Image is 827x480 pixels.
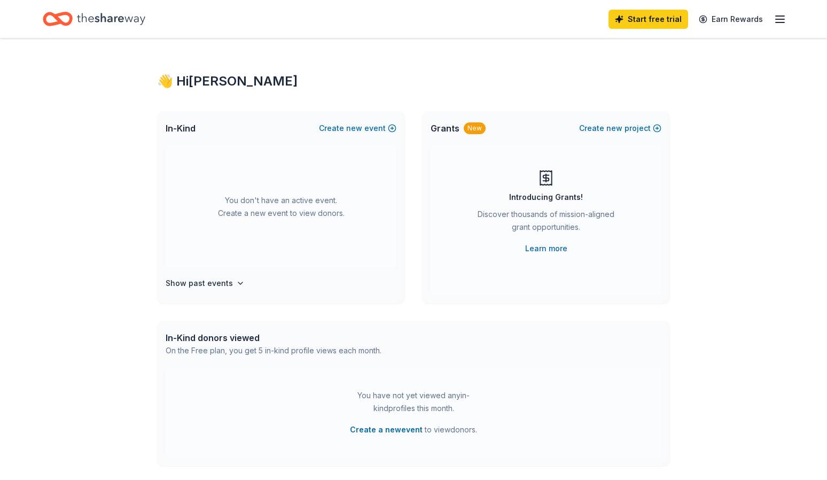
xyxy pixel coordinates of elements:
[692,10,769,29] a: Earn Rewards
[166,277,245,290] button: Show past events
[166,145,396,268] div: You don't have an active event. Create a new event to view donors.
[431,122,459,135] span: Grants
[166,344,381,357] div: On the Free plan, you get 5 in-kind profile views each month.
[606,122,622,135] span: new
[350,423,477,436] span: to view donors .
[319,122,396,135] button: Createnewevent
[464,122,486,134] div: New
[525,242,567,255] a: Learn more
[166,331,381,344] div: In-Kind donors viewed
[157,73,670,90] div: 👋 Hi [PERSON_NAME]
[346,122,362,135] span: new
[608,10,688,29] a: Start free trial
[347,389,480,415] div: You have not yet viewed any in-kind profiles this month.
[473,208,619,238] div: Discover thousands of mission-aligned grant opportunities.
[350,423,423,436] button: Create a newevent
[166,277,233,290] h4: Show past events
[579,122,661,135] button: Createnewproject
[43,6,145,32] a: Home
[166,122,196,135] span: In-Kind
[509,191,583,204] div: Introducing Grants!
